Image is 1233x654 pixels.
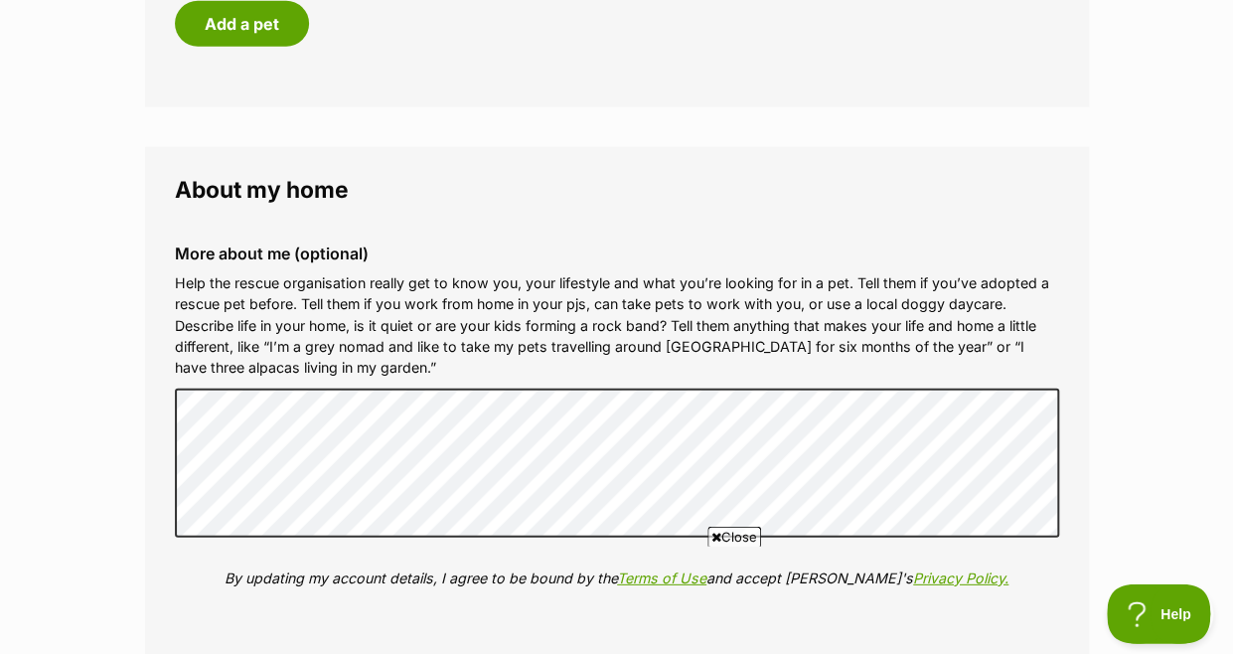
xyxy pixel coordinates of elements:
[255,555,979,644] iframe: Advertisement
[175,245,1059,262] label: More about me (optional)
[1107,584,1213,644] iframe: Help Scout Beacon - Open
[175,568,1059,588] p: By updating my account details, I agree to be bound by the and accept [PERSON_NAME]'s
[175,272,1059,379] p: Help the rescue organisation really get to know you, your lifestyle and what you’re looking for i...
[175,1,309,47] button: Add a pet
[175,177,1059,203] legend: About my home
[707,527,761,547] span: Close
